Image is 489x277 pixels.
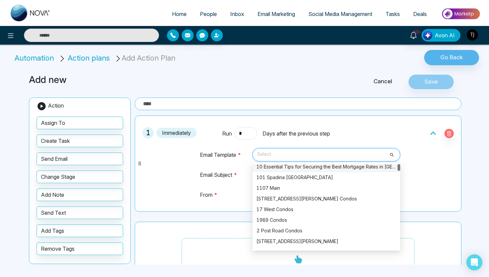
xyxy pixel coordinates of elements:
td: Email Subject [200,168,250,188]
span: Avon AI [435,31,455,39]
img: User Avatar [467,29,478,41]
div: 1107 Main [256,184,396,192]
div: [STREET_ADDRESS][PERSON_NAME] Condos [256,195,396,202]
div: 1515 Pickering Parkway Condos [252,193,400,204]
button: Change Stage [37,170,123,183]
a: Cancel [358,77,408,86]
a: Home [165,8,193,20]
span: Days after the previous step [262,130,330,138]
a: Inbox [224,8,251,20]
span: Action [48,102,64,109]
div: 1989 Condos [252,215,400,225]
span: Home [172,11,187,17]
div: 1989 Condos [256,216,396,224]
a: Deals [407,8,433,20]
div: 17 West Condos [252,204,400,215]
div: 2992 Sheppard Avenue [252,236,400,247]
span: Immediately [156,128,197,138]
a: Social Media Management [302,8,379,20]
button: Remove Tags [37,242,123,255]
a: Email Marketing [251,8,302,20]
div: 17 West Condos [256,206,396,213]
div: 1107 Main [252,183,400,193]
span: Select [257,149,396,160]
td: Email Template [200,148,250,168]
button: Send Text [37,206,123,219]
span: Tasks [386,11,400,17]
div: 3 reason why homeownership matters-Florida [252,247,400,257]
button: Add Tags [37,224,123,237]
h3: Add new [29,74,314,86]
button: Assign To [37,117,123,129]
span: Email Marketing [257,11,295,17]
div: 10 Essential Tips for Securing the Best Mortgage Rates in [GEOGRAPHIC_DATA] [256,163,396,170]
button: Add Note [37,188,123,201]
a: Tasks [379,8,407,20]
a: 10+ [406,29,421,41]
li: Automation [15,53,56,64]
span: Deals [413,11,427,17]
span: Action plans [68,54,110,62]
div: Open Intercom Messenger [466,254,482,270]
li: Add Action Plan [114,53,178,64]
img: Lead Flow [423,31,432,40]
div: 101 Spadina [GEOGRAPHIC_DATA] [256,174,396,181]
span: Run [222,130,232,138]
button: Go Back [424,50,479,65]
div: 101 Spadina Toronto [252,172,400,183]
button: Send Email [37,152,123,165]
span: 10+ [413,29,419,35]
button: Avon AI [421,29,460,42]
span: Inbox [230,11,244,17]
div: [STREET_ADDRESS][PERSON_NAME] [256,238,396,245]
td: From [200,188,250,208]
img: Market-place.gif [437,6,485,21]
span: People [200,11,217,17]
div: 3 reason why homeownership matters-[US_STATE] [256,248,396,256]
span: 1 [142,127,154,138]
div: 2 Post Road Condos [256,227,396,234]
div: 2 Post Road Condos [252,225,400,236]
img: Nova CRM Logo [11,5,51,21]
button: Create Task [37,135,123,147]
span: Social Media Management [308,11,372,17]
a: People [193,8,224,20]
div: 10 Essential Tips for Securing the Best Mortgage Rates in Canada [252,161,400,172]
